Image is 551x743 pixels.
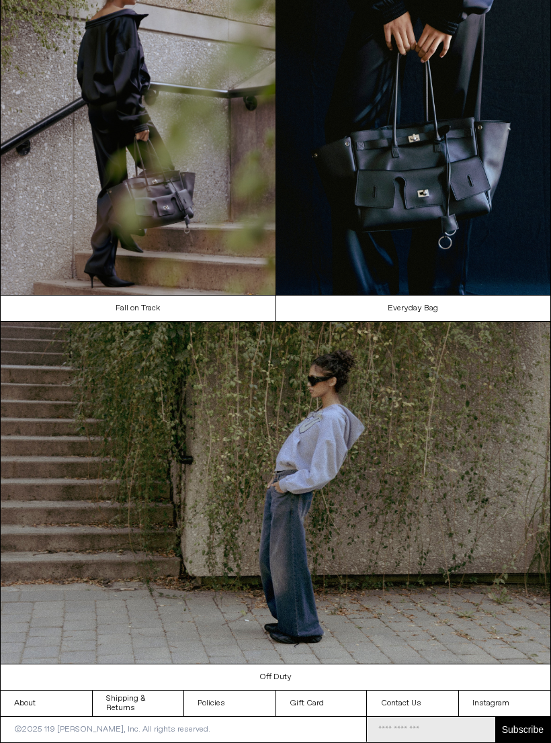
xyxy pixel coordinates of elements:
[93,691,184,716] a: Shipping & Returns
[1,296,276,321] a: Fall on Track
[368,691,459,716] a: Contact Us
[367,717,495,742] input: Email Address
[459,691,550,716] a: Instagram
[495,717,550,742] button: Subscribe
[1,717,224,742] p: ©2025 119 [PERSON_NAME], Inc. All rights reserved.
[276,691,368,716] a: Gift Card
[1,691,92,716] a: About
[184,691,275,716] a: Policies
[1,664,551,690] a: Off Duty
